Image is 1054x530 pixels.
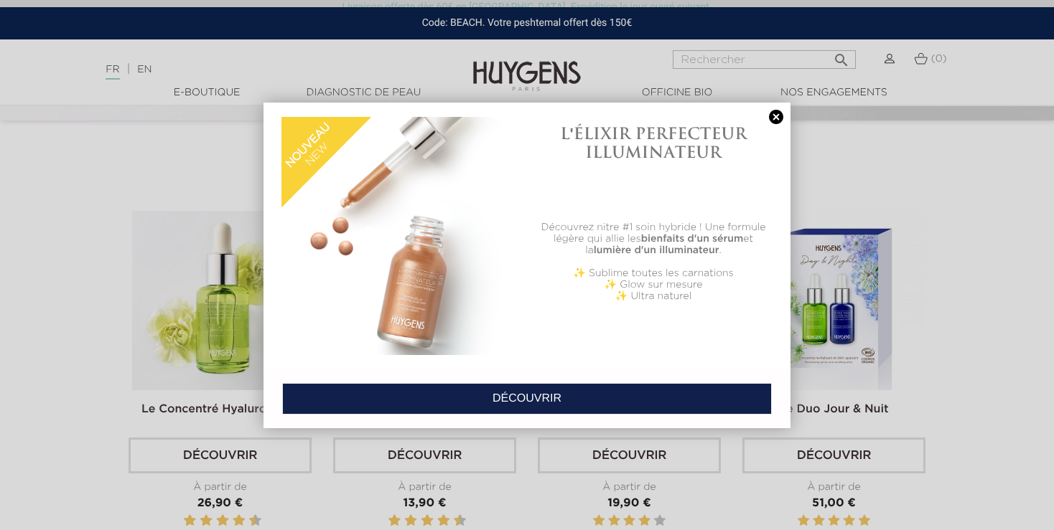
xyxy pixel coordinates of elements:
[534,268,773,279] p: ✨ Sublime toutes les carnations
[534,124,773,162] h1: L'ÉLIXIR PERFECTEUR ILLUMINATEUR
[594,245,719,255] b: lumière d'un illuminateur
[641,234,744,244] b: bienfaits d'un sérum
[282,383,772,415] a: DÉCOUVRIR
[534,290,773,302] p: ✨ Ultra naturel
[534,279,773,290] p: ✨ Glow sur mesure
[534,222,773,256] p: Découvrez nitre #1 soin hybride ! Une formule légère qui allie les et la .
